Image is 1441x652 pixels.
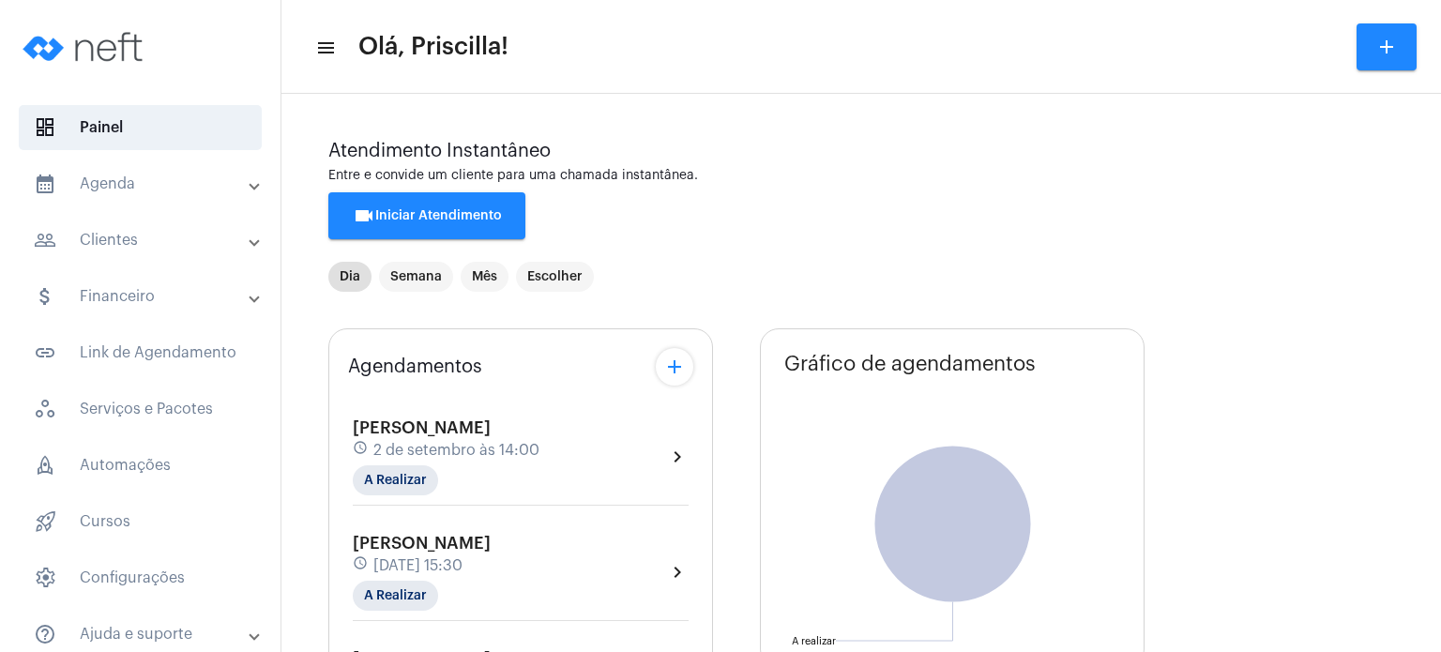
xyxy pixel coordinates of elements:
mat-chip: A Realizar [353,581,438,611]
button: Iniciar Atendimento [328,192,525,239]
mat-icon: sidenav icon [34,173,56,195]
mat-icon: sidenav icon [34,623,56,645]
mat-panel-title: Financeiro [34,285,250,308]
span: sidenav icon [34,116,56,139]
mat-chip: Mês [461,262,508,292]
span: Cursos [19,499,262,544]
mat-panel-title: Clientes [34,229,250,251]
div: Atendimento Instantâneo [328,141,1394,161]
span: Painel [19,105,262,150]
span: sidenav icon [34,510,56,533]
span: [PERSON_NAME] [353,535,491,552]
mat-icon: chevron_right [666,446,689,468]
mat-icon: add [1375,36,1398,58]
mat-chip: Escolher [516,262,594,292]
mat-icon: add [663,356,686,378]
span: sidenav icon [34,398,56,420]
span: 2 de setembro às 14:00 [373,442,539,459]
img: logo-neft-novo-2.png [15,9,156,84]
mat-icon: chevron_right [666,561,689,584]
span: Iniciar Atendimento [353,209,502,222]
mat-expansion-panel-header: sidenav iconAgenda [11,161,281,206]
mat-expansion-panel-header: sidenav iconClientes [11,218,281,263]
div: Entre e convide um cliente para uma chamada instantânea. [328,169,1394,183]
mat-chip: Dia [328,262,372,292]
span: sidenav icon [34,454,56,477]
mat-chip: A Realizar [353,465,438,495]
mat-icon: sidenav icon [34,341,56,364]
mat-panel-title: Agenda [34,173,250,195]
mat-icon: schedule [353,555,370,576]
span: [PERSON_NAME] [353,419,491,436]
span: Link de Agendamento [19,330,262,375]
span: Gráfico de agendamentos [784,353,1036,375]
text: A realizar [792,636,836,646]
span: Agendamentos [348,356,482,377]
span: sidenav icon [34,567,56,589]
span: Configurações [19,555,262,600]
mat-expansion-panel-header: sidenav iconFinanceiro [11,274,281,319]
mat-icon: sidenav icon [34,229,56,251]
mat-icon: schedule [353,440,370,461]
span: Serviços e Pacotes [19,387,262,432]
mat-icon: sidenav icon [34,285,56,308]
mat-icon: sidenav icon [315,37,334,59]
mat-panel-title: Ajuda e suporte [34,623,250,645]
span: Automações [19,443,262,488]
span: Olá, Priscilla! [358,32,508,62]
mat-chip: Semana [379,262,453,292]
span: [DATE] 15:30 [373,557,463,574]
mat-icon: videocam [353,205,375,227]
